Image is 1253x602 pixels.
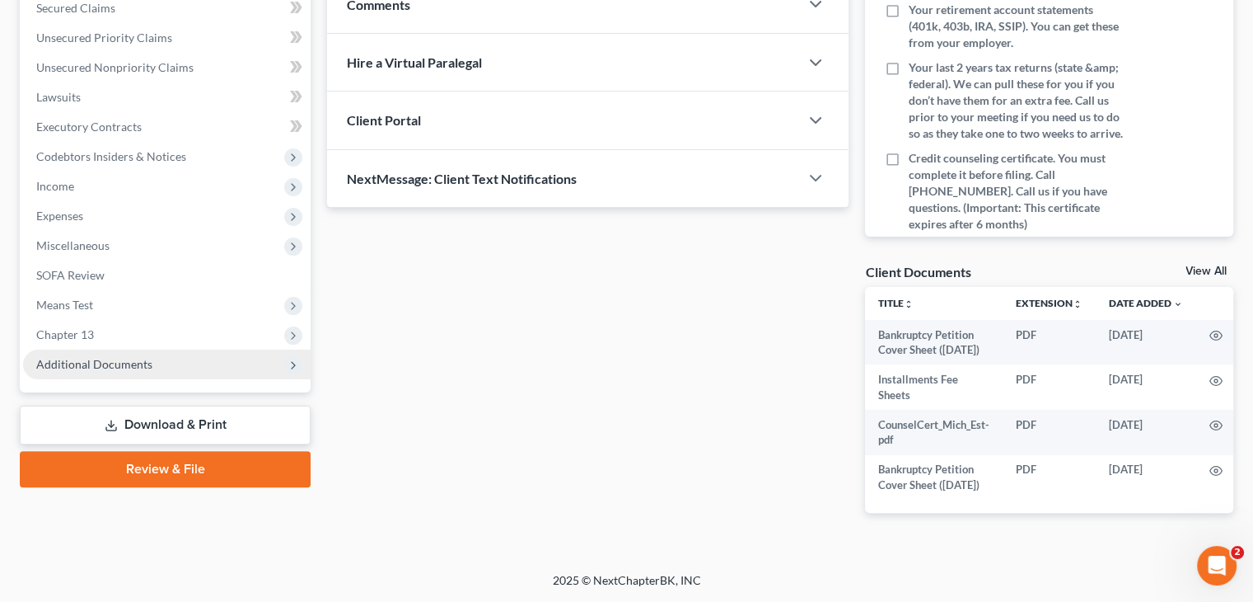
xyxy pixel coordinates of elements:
[23,261,311,290] a: SOFA Review
[1197,546,1237,586] iframe: Intercom live chat
[1003,455,1096,501] td: PDF
[36,327,94,341] span: Chapter 13
[36,298,93,312] span: Means Test
[1173,299,1183,309] i: expand_more
[36,60,194,74] span: Unsecured Nonpriority Claims
[347,171,577,186] span: NextMessage: Client Text Notifications
[36,90,81,104] span: Lawsuits
[865,455,1003,501] td: Bankruptcy Petition Cover Sheet ([DATE])
[36,209,83,223] span: Expenses
[36,120,142,134] span: Executory Contracts
[36,268,105,282] span: SOFA Review
[157,572,1096,602] div: 2025 © NextChapterBK, INC
[347,112,421,128] span: Client Portal
[36,1,115,15] span: Secured Claims
[347,54,482,70] span: Hire a Virtual Paralegal
[23,53,311,82] a: Unsecured Nonpriority Claims
[908,150,1127,233] span: Credit counseling certificate. You must complete it before filing. Call [PHONE_NUMBER]. Call us i...
[1096,455,1196,501] td: [DATE]
[20,451,311,487] a: Review & File
[23,82,311,112] a: Lawsuits
[1096,364,1196,410] td: [DATE]
[36,357,152,371] span: Additional Documents
[865,263,970,280] div: Client Documents
[865,410,1003,455] td: CounselCert_Mich_Est-pdf
[865,320,1003,365] td: Bankruptcy Petition Cover Sheet ([DATE])
[1073,299,1082,309] i: unfold_more
[23,112,311,142] a: Executory Contracts
[36,238,110,252] span: Miscellaneous
[1096,320,1196,365] td: [DATE]
[36,149,186,163] span: Codebtors Insiders & Notices
[20,406,311,444] a: Download & Print
[878,297,914,309] a: Titleunfold_more
[1003,364,1096,410] td: PDF
[1003,410,1096,455] td: PDF
[865,364,1003,410] td: Installments Fee Sheets
[1185,266,1227,277] a: View All
[1003,320,1096,365] td: PDF
[908,2,1127,51] span: Your retirement account statements (401k, 403b, IRA, SSIP). You can get these from your employer.
[23,23,311,53] a: Unsecured Priority Claims
[1016,297,1082,309] a: Extensionunfold_more
[904,299,914,309] i: unfold_more
[36,179,74,193] span: Income
[908,59,1127,142] span: Your last 2 years tax returns (state &amp; federal). We can pull these for you if you don’t have ...
[36,31,172,45] span: Unsecured Priority Claims
[1096,410,1196,455] td: [DATE]
[1109,297,1183,309] a: Date Added expand_more
[1231,546,1244,559] span: 2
